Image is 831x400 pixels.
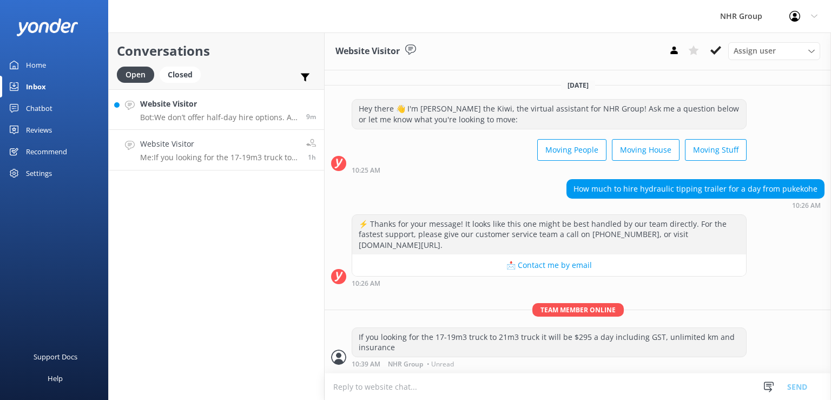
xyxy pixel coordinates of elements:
[352,215,746,254] div: ⚡ Thanks for your message! It looks like this one might be best handled by our team directly. For...
[140,153,298,162] p: Me: If you looking for the 17-19m3 truck to 21m3 truck it will be $295 a day including GST, unlim...
[34,346,77,368] div: Support Docs
[561,81,595,90] span: [DATE]
[117,68,160,80] a: Open
[612,139,680,161] button: Moving House
[26,141,67,162] div: Recommend
[532,303,624,317] span: Team member online
[567,180,824,198] div: How much to hire hydraulic tipping trailer for a day from pukekohe
[352,328,746,357] div: If you looking for the 17-19m3 truck to 21m3 truck it will be $295 a day including GST, unlimited...
[26,54,46,76] div: Home
[140,138,298,150] h4: Website Visitor
[685,139,747,161] button: Moving Stuff
[48,368,63,389] div: Help
[26,76,46,97] div: Inbox
[352,100,746,128] div: Hey there 👋 I'm [PERSON_NAME] the Kiwi, the virtual assistant for NHR Group! Ask me a question be...
[792,202,821,209] strong: 10:26 AM
[160,68,206,80] a: Closed
[117,41,316,61] h2: Conversations
[427,361,454,368] span: • Unread
[109,130,324,171] a: Website VisitorMe:If you looking for the 17-19m3 truck to 21m3 truck it will be $295 a day includ...
[352,254,746,276] button: 📩 Contact me by email
[352,361,380,368] strong: 10:39 AM
[308,153,316,162] span: Sep 03 2025 10:39am (UTC +12:00) Pacific/Auckland
[352,360,747,368] div: Sep 03 2025 10:39am (UTC +12:00) Pacific/Auckland
[734,45,776,57] span: Assign user
[566,201,825,209] div: Sep 03 2025 10:26am (UTC +12:00) Pacific/Auckland
[352,279,747,287] div: Sep 03 2025 10:26am (UTC +12:00) Pacific/Auckland
[16,18,78,36] img: yonder-white-logo.png
[352,166,747,174] div: Sep 03 2025 10:25am (UTC +12:00) Pacific/Auckland
[352,167,380,174] strong: 10:25 AM
[352,280,380,287] strong: 10:26 AM
[335,44,400,58] h3: Website Visitor
[388,361,423,368] span: NHR Group
[306,112,316,121] span: Sep 03 2025 12:01pm (UTC +12:00) Pacific/Auckland
[26,97,52,119] div: Chatbot
[109,89,324,130] a: Website VisitorBot:We don’t offer half-day hire options. All vehicle hires are based on full-day ...
[728,42,820,60] div: Assign User
[140,98,298,110] h4: Website Visitor
[537,139,606,161] button: Moving People
[26,119,52,141] div: Reviews
[26,162,52,184] div: Settings
[117,67,154,83] div: Open
[160,67,201,83] div: Closed
[140,113,298,122] p: Bot: We don’t offer half-day hire options. All vehicle hires are based on full-day rates. For mor...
